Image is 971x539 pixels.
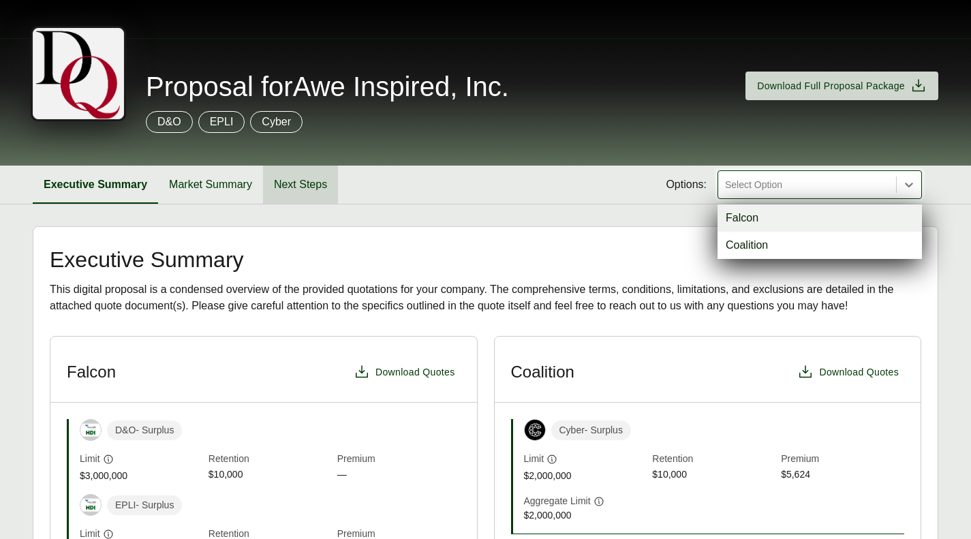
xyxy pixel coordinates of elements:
button: Download Quotes [792,358,904,386]
button: Next Steps [263,166,338,204]
span: Limit [80,452,100,466]
span: Proposal for Awe Inspired, Inc. [146,73,509,100]
img: Coalition [525,420,545,440]
span: — [337,467,461,483]
span: Retention [209,452,332,467]
span: Premium [337,452,461,467]
span: Download Full Proposal Package [757,79,905,93]
span: $10,000 [209,467,332,483]
span: Cyber - Surplus [551,420,631,440]
span: $2,000,000 [524,508,647,523]
div: Falcon [718,204,922,232]
span: $2,000,000 [524,469,647,483]
button: Download Full Proposal Package [745,72,938,100]
span: Download Quotes [375,365,455,380]
span: Options: [666,176,707,193]
span: Premium [781,452,904,467]
span: $3,000,000 [80,469,203,483]
span: $10,000 [652,467,775,483]
p: EPLI [210,114,234,130]
button: Executive Summary [33,166,158,204]
button: Market Summary [158,166,263,204]
span: EPLI - Surplus [107,495,182,515]
span: Aggregate Limit [524,494,591,508]
h3: Coalition [511,362,574,382]
h3: Falcon [67,362,116,382]
img: Falcon Risk - HDI [80,499,101,512]
span: Download Quotes [819,365,899,380]
span: Retention [652,452,775,467]
div: This digital proposal is a condensed overview of the provided quotations for your company. The co... [50,281,921,314]
img: Falcon Risk - HDI [80,424,101,437]
div: Coalition [718,232,922,259]
button: Download Quotes [348,358,461,386]
span: Limit [524,452,544,466]
p: Cyber [262,114,291,130]
p: D&O [157,114,181,130]
h2: Executive Summary [50,249,921,271]
span: $5,624 [781,467,904,483]
span: D&O - Surplus [107,420,182,440]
